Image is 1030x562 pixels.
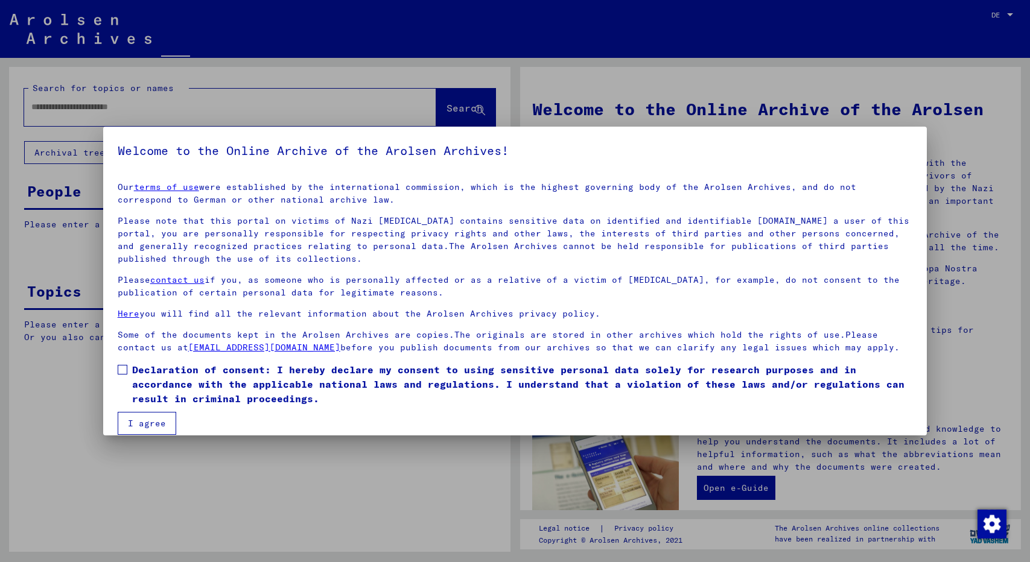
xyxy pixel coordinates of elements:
[118,215,913,265] p: Please note that this portal on victims of Nazi [MEDICAL_DATA] contains sensitive data on identif...
[134,182,199,192] a: terms of use
[132,362,913,406] span: Declaration of consent: I hereby declare my consent to using sensitive personal data solely for r...
[118,274,913,299] p: Please if you, as someone who is personally affected or as a relative of a victim of [MEDICAL_DAT...
[118,141,913,160] h5: Welcome to the Online Archive of the Arolsen Archives!
[118,181,913,206] p: Our were established by the international commission, which is the highest governing body of the ...
[118,412,176,435] button: I agree
[118,329,913,354] p: Some of the documents kept in the Arolsen Archives are copies.The originals are stored in other a...
[977,509,1006,538] div: Zustimmung ändern
[150,274,205,285] a: contact us
[188,342,340,353] a: [EMAIL_ADDRESS][DOMAIN_NAME]
[118,308,913,320] p: you will find all the relevant information about the Arolsen Archives privacy policy.
[978,510,1006,538] img: Zustimmung ändern
[118,308,139,319] a: Here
